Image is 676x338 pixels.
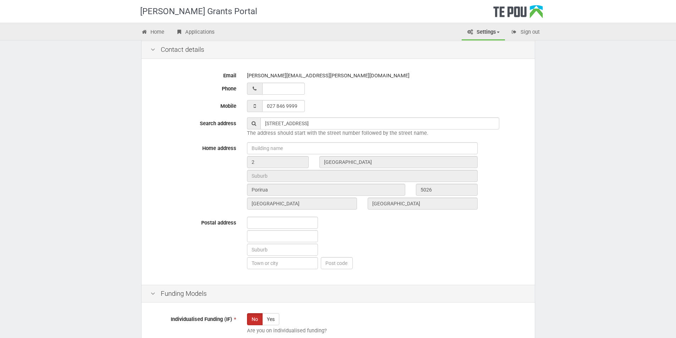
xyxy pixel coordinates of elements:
label: Search address [145,117,242,127]
div: Contact details [142,41,535,59]
a: Sign out [506,25,545,40]
p: Are you on individualised funding? [247,327,526,334]
a: Applications [170,25,220,40]
span: Postal address [201,220,236,226]
span: The address should start with the street number followed by the street name. [247,130,428,136]
input: Find your home address by typing here... [260,117,499,129]
input: Town or city [247,257,318,269]
div: Funding Models [142,285,535,303]
input: Post code [416,184,478,196]
label: Yes [262,313,279,325]
a: Home [136,25,170,40]
input: State [247,198,357,210]
input: Post code [321,257,353,269]
label: Home address [145,142,242,152]
label: Email [145,70,242,79]
input: Street number [247,156,309,168]
span: Individualised Funding (IF) [171,316,232,322]
span: Mobile [220,103,236,109]
div: Te Pou Logo [493,5,543,23]
input: City [247,184,405,196]
a: Settings [462,25,505,40]
input: Country [368,198,478,210]
input: Suburb [247,170,478,182]
input: Street [319,156,478,168]
input: Building name [247,142,478,154]
span: Phone [222,85,236,92]
label: No [247,313,263,325]
input: Suburb [247,244,318,256]
div: [PERSON_NAME][EMAIL_ADDRESS][PERSON_NAME][DOMAIN_NAME] [247,70,526,82]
